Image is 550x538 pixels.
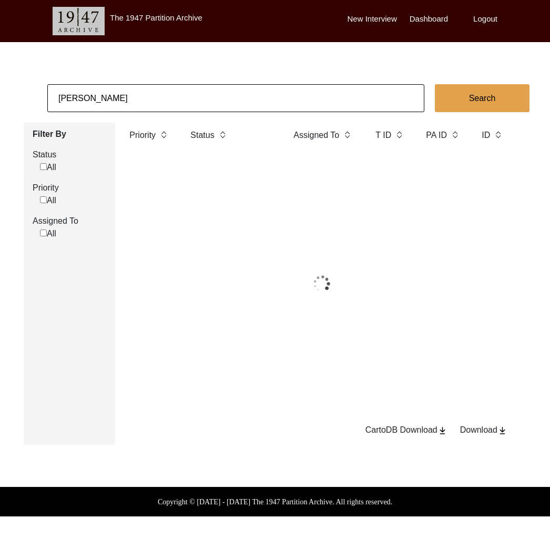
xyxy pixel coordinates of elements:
[482,129,490,142] label: ID
[40,196,47,203] input: All
[395,129,403,141] img: sort-button.png
[40,161,56,174] label: All
[219,129,226,141] img: sort-button.png
[365,424,447,436] div: CartoDB Download
[460,424,507,436] div: Download
[33,182,107,194] label: Priority
[40,230,47,236] input: All
[40,227,56,240] label: All
[33,215,107,227] label: Assigned To
[190,129,214,142] label: Status
[282,257,362,310] img: 1*9EBHIOzhE1XfMYoKz1JcsQ.gif
[40,163,47,170] input: All
[473,13,497,25] label: Logout
[494,129,502,141] img: sort-button.png
[160,129,167,141] img: sort-button.png
[53,7,105,35] img: header-logo.png
[129,129,156,142] label: Priority
[158,496,392,507] label: Copyright © [DATE] - [DATE] The 1947 Partition Archive. All rights reserved.
[33,128,107,141] label: Filter By
[435,84,529,112] button: Search
[40,194,56,207] label: All
[426,129,447,142] label: PA ID
[293,129,339,142] label: Assigned To
[110,13,202,22] label: The 1947 Partition Archive
[33,148,107,161] label: Status
[47,84,424,112] input: Search...
[375,129,391,142] label: T ID
[437,426,447,435] img: download-button.png
[343,129,351,141] img: sort-button.png
[497,426,507,435] img: download-button.png
[410,13,448,25] label: Dashboard
[451,129,459,141] img: sort-button.png
[348,13,397,25] label: New Interview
